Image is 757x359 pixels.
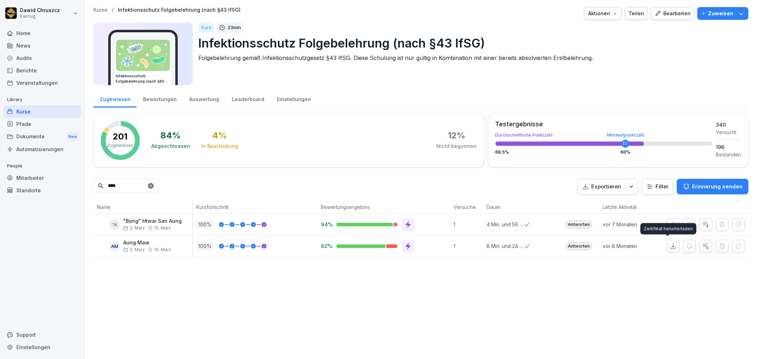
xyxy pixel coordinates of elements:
a: Home [4,27,81,39]
div: Testergebnisse [495,121,712,127]
div: Mindestpunktzahl [607,133,644,137]
div: 196 [716,143,741,151]
p: Dauer [487,203,521,211]
a: Infektionsschutz Folgebelehrung (nach §43 IfSG) [118,7,241,13]
div: Kurs [198,23,214,32]
a: Einstellungen [270,89,317,107]
p: Erinnerung senden [692,183,742,190]
div: Dokumente [4,130,81,143]
p: Dawid Chruszcz [20,7,60,13]
button: Zuweisen [697,7,748,20]
p: Zugewiesen [107,142,133,149]
div: Versucht [716,128,741,136]
div: Antworten [565,220,592,229]
div: 84 % [160,131,181,140]
p: 1 [454,221,483,228]
p: Letzte Aktivität [603,203,658,211]
p: Name [97,203,189,211]
a: Leaderboard [225,89,270,107]
p: 82% [321,243,331,249]
button: Filter [642,179,673,194]
div: Zertifikat herunterladen [640,223,696,234]
div: Aktionen [588,10,618,17]
button: Exportieren [577,179,638,195]
span: 3. März [123,226,145,231]
a: Kurse [93,7,108,13]
a: Standorte [4,184,81,197]
button: Erinnerung senden [677,179,748,194]
p: 4 Min. und 56 Sek. [487,221,525,228]
h3: Infektionsschutz Folgebelehrung (nach §43 IfSG) [116,73,170,84]
div: New [67,133,79,141]
a: Veranstaltungen [4,77,81,89]
a: Bewertungen [137,89,183,107]
p: 23 min [227,24,241,31]
p: Kaimug [20,14,60,19]
p: Zuweisen [708,10,733,17]
p: 1 [454,242,483,250]
a: DokumenteNew [4,130,81,143]
div: Nicht begonnen [437,143,477,150]
div: Bestanden [716,151,741,158]
p: 201 [113,132,128,141]
div: 68.5 % [495,150,712,154]
div: Abgeschlossen [151,143,190,150]
a: Berichte [4,64,81,77]
div: "A [110,220,120,230]
a: Mitarbeiter [4,172,81,184]
div: 60 % [620,150,630,154]
div: In Bearbeitung [201,143,238,150]
span: 10. März [154,247,171,252]
p: vor 8 Monaten [603,242,661,250]
span: 3. März [123,247,145,252]
p: Kursfortschritt [196,203,314,211]
div: Antworten [565,242,592,250]
p: 100 % [196,220,213,229]
a: News [4,39,81,52]
button: Teilen [625,7,648,20]
p: "Bong" Htwai San Aung [123,218,182,224]
button: Bearbeiten [651,7,695,20]
p: 100 % [196,242,213,250]
p: Infektionsschutz Folgebelehrung (nach §43 IfSG) [198,34,743,52]
div: Teilen [629,10,644,17]
a: Kurse [4,105,81,118]
a: Audits [4,52,81,64]
p: Aung Maw [123,240,171,246]
div: Support [4,328,81,341]
div: AM [110,241,120,251]
a: Einstellungen [4,341,81,353]
div: Automatisierungen [4,143,81,155]
p: 8 Min. und 24 Sek. [487,242,525,250]
a: Pfade [4,118,81,130]
p: Bewertungsergebnis [321,203,446,211]
p: vor 7 Monaten [603,221,661,228]
p: Versuche [454,203,479,211]
p: 94% [321,221,331,228]
p: Folgebelehrung gemäß Infektionsschutzgesetz §43 IfSG. Diese Schulung ist nur gültig in Kombinatio... [198,54,743,62]
div: Bearbeiten [655,10,691,17]
p: People [4,160,81,172]
a: Auswertung [183,89,225,107]
span: 10. März [154,226,171,231]
div: Durchschnittliche Punktzahl [495,133,712,137]
p: Exportieren [591,183,621,191]
a: Zugewiesen [93,89,137,107]
div: 12 % [448,131,465,140]
p: / [112,7,114,13]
